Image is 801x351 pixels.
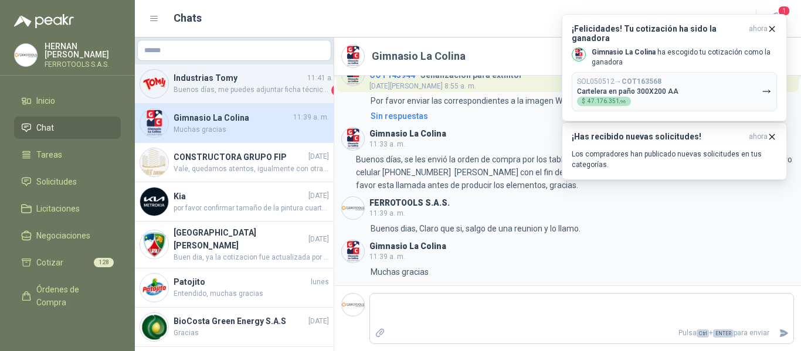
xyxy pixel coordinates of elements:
[15,44,37,66] img: Company Logo
[174,203,329,214] span: por favor confirmar tamaño de la pintura cuartos o galon
[778,5,790,16] span: 1
[45,42,121,59] p: HERNAN [PERSON_NAME]
[174,111,291,124] h4: Gimnasio La Colina
[14,171,121,193] a: Solicitudes
[36,148,62,161] span: Tareas
[135,182,334,221] a: Company LogoKia[DATE]por favor confirmar tamaño de la pintura cuartos o galon
[369,200,450,206] h3: FERROTOOLS S.A.S.
[135,64,334,104] a: Company LogoIndustrias Tomy11:41 a. m.Buenos días, me puedes adjuntar ficha técnica por favor, gr...
[369,209,405,217] span: 11:39 a. m.
[368,110,794,122] a: Sin respuestas
[14,251,121,274] a: Cotizar128
[140,148,168,176] img: Company Logo
[14,318,121,340] a: Remisiones
[174,71,305,84] h4: Industrias Tomy
[36,94,55,107] span: Inicio
[369,140,405,148] span: 11:33 a. m.
[135,143,334,182] a: Company LogoCONSTRUCTORA GRUPO FIP[DATE]Vale, quedamos atentos, igualmente con otras solicitudes ...
[36,256,63,269] span: Cotizar
[36,283,110,309] span: Órdenes de Compra
[140,274,168,302] img: Company Logo
[174,252,329,263] span: Buen dia, ya la cotizacion fue actualizada por el TV de 60 Pulgadas con la referencia solicitada.
[371,94,707,107] p: Por favor enviar las correspondientes a la imagen WhatsApp Image [DATE] 1.03.20 PM.jpeg
[135,221,334,268] a: Company Logo[GEOGRAPHIC_DATA][PERSON_NAME][DATE]Buen dia, ya la cotizacion fue actualizada por el...
[588,98,626,104] span: 47.176.351
[36,121,54,134] span: Chat
[174,151,306,163] h4: CONSTRUCTORA GRUPO FIP
[174,84,329,96] span: Buenos días, me puedes adjuntar ficha técnica por favor, gracias
[577,77,661,86] p: SOL050512 →
[572,149,777,170] p: Los compradores han publicado nuevas solicitudes en tus categorías.
[308,316,329,327] span: [DATE]
[140,109,168,137] img: Company Logo
[371,222,581,235] p: Buenos dias, Claro que si, salgo de una reunion y lo llamo.
[174,10,202,26] h1: Chats
[369,70,415,80] span: COT143944
[592,47,777,67] p: ha escogido tu cotización como la ganadora
[174,124,329,135] span: Muchas gracias
[342,45,364,67] img: Company Logo
[342,197,364,219] img: Company Logo
[293,112,329,123] span: 11:39 a. m.
[36,175,77,188] span: Solicitudes
[342,240,364,263] img: Company Logo
[369,82,476,90] span: [DATE][PERSON_NAME] 8:55 a. m.
[372,48,466,64] h2: Gimnasio La Colina
[562,122,787,180] button: ¡Has recibido nuevas solicitudes!ahora Los compradores han publicado nuevas solicitudes en tus ca...
[572,24,744,43] h3: ¡Felicidades! Tu cotización ha sido la ganadora
[174,315,306,328] h4: BioCosta Green Energy S.A.S
[592,48,656,56] b: Gimnasio La Colina
[390,323,775,343] p: Pulsa + para enviar
[572,132,744,142] h3: ¡Has recibido nuevas solicitudes!
[14,197,121,220] a: Licitaciones
[311,277,329,288] span: lunes
[749,132,768,142] span: ahora
[14,224,121,247] a: Negociaciones
[331,84,343,96] span: 1
[356,153,794,192] p: Buenos días, se les envió la orden de compra por los tableros en paño, agradecemos por favor cont...
[774,323,793,343] button: Enviar
[572,48,585,61] img: Company Logo
[174,190,306,203] h4: Kia
[369,253,405,261] span: 11:39 a. m.
[369,131,446,137] h3: Gimnasio La Colina
[370,323,390,343] label: Adjuntar archivos
[749,24,768,43] span: ahora
[371,110,428,122] div: Sin respuestas
[140,313,168,341] img: Company Logo
[36,202,80,215] span: Licitaciones
[174,163,329,175] span: Vale, quedamos atentos, igualmente con otras solicitudes que realizamos a la marca logramos bloqu...
[697,329,709,338] span: Ctrl
[14,144,121,166] a: Tareas
[14,14,74,28] img: Logo peakr
[622,77,661,86] b: COT163568
[369,243,446,250] h3: Gimnasio La Colina
[713,329,734,338] span: ENTER
[14,90,121,112] a: Inicio
[174,328,329,339] span: Gracias
[371,265,429,278] p: Muchas gracias
[308,234,329,245] span: [DATE]
[174,226,306,252] h4: [GEOGRAPHIC_DATA][PERSON_NAME]
[342,294,364,316] img: Company Logo
[562,14,787,121] button: ¡Felicidades! Tu cotización ha sido la ganadoraahora Company LogoGimnasio La Colina ha escogido t...
[135,268,334,308] a: Company LogoPatojitolunesEntendido, muchas gracias
[36,229,90,242] span: Negociaciones
[307,73,343,84] span: 11:41 a. m.
[140,188,168,216] img: Company Logo
[94,258,114,267] span: 128
[135,308,334,347] a: Company LogoBioCosta Green Energy S.A.S[DATE]Gracias
[308,190,329,202] span: [DATE]
[174,288,329,299] span: Entendido, muchas gracias
[140,70,168,98] img: Company Logo
[140,230,168,258] img: Company Logo
[619,99,626,104] span: ,96
[577,87,678,96] p: Cartelera en paño 300X200 AA
[577,97,631,106] div: $
[174,275,308,288] h4: Patojito
[342,128,364,150] img: Company Logo
[572,72,777,111] button: SOL050512→COT163568Cartelera en paño 300X200 AA$47.176.351,96
[45,61,121,68] p: FERROTOOLS S.A.S.
[135,104,334,143] a: Company LogoGimnasio La Colina11:39 a. m.Muchas gracias
[308,151,329,162] span: [DATE]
